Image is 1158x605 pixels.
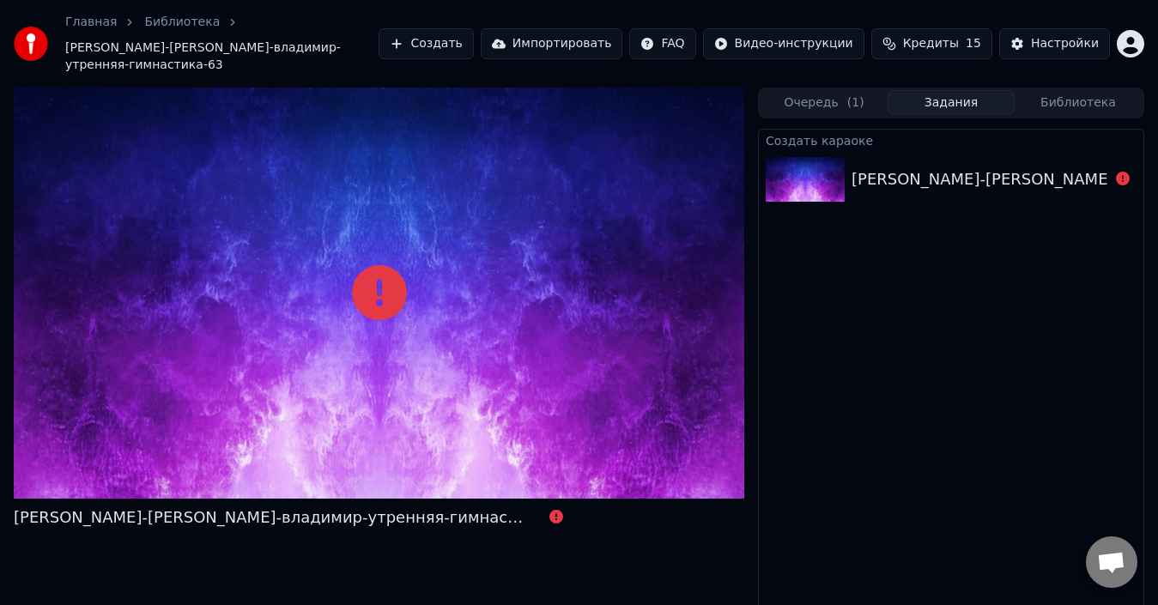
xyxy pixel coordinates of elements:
[144,14,220,31] a: Библиотека
[65,14,117,31] a: Главная
[847,94,864,112] span: ( 1 )
[629,28,695,59] button: FAQ
[14,505,529,529] div: [PERSON_NAME]-[PERSON_NAME]-владимир-утренняя-гимнастика-63
[966,35,981,52] span: 15
[703,28,864,59] button: Видео-инструкции
[481,28,623,59] button: Импортировать
[999,28,1110,59] button: Настройки
[888,90,1015,115] button: Задания
[14,27,48,61] img: youka
[761,90,888,115] button: Очередь
[1031,35,1099,52] div: Настройки
[1086,536,1137,588] div: Открытый чат
[759,130,1143,150] div: Создать караоке
[65,39,379,74] span: [PERSON_NAME]-[PERSON_NAME]-владимир-утренняя-гимнастика-63
[1015,90,1142,115] button: Библиотека
[379,28,473,59] button: Создать
[65,14,379,74] nav: breadcrumb
[903,35,959,52] span: Кредиты
[871,28,992,59] button: Кредиты15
